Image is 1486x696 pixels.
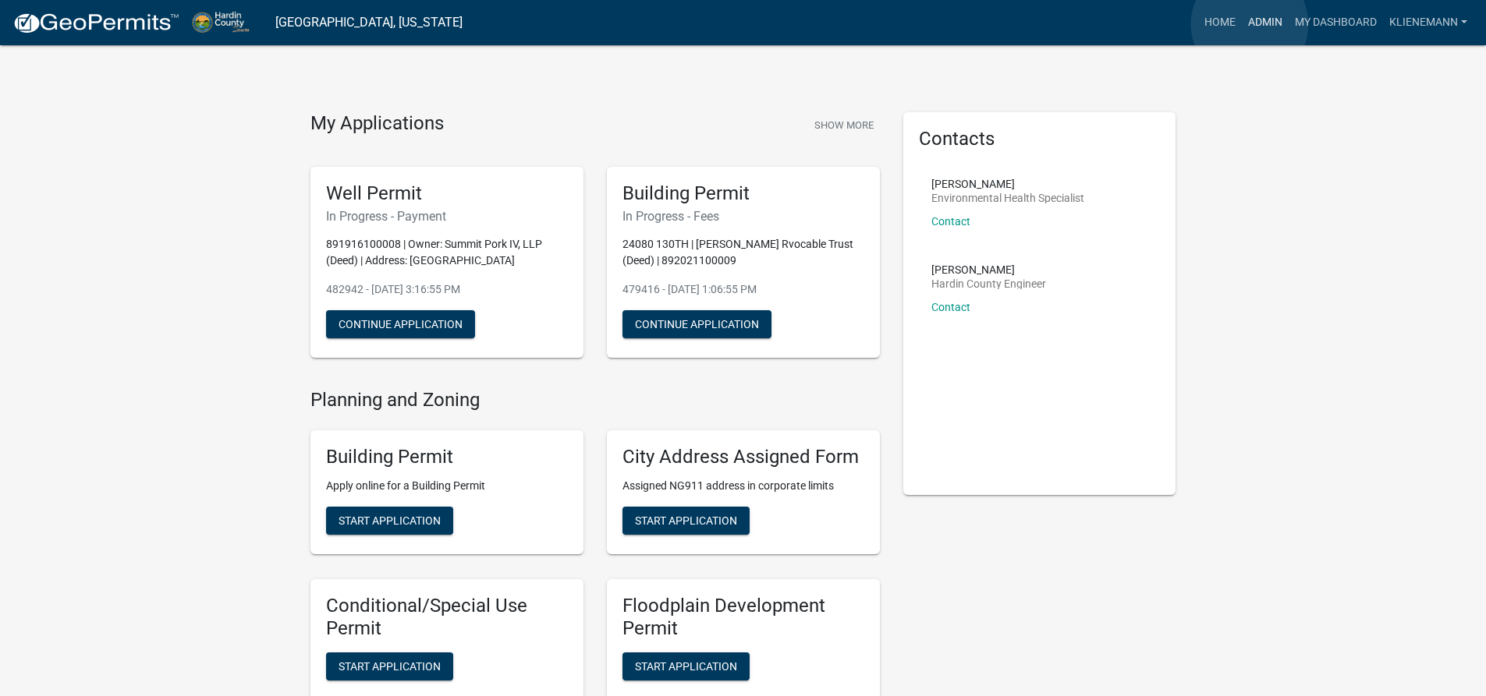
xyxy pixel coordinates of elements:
[931,193,1084,203] p: Environmental Health Specialist
[622,281,864,298] p: 479416 - [DATE] 1:06:55 PM
[931,278,1046,289] p: Hardin County Engineer
[622,507,750,535] button: Start Application
[931,301,970,313] a: Contact
[622,236,864,269] p: 24080 130TH | [PERSON_NAME] Rvocable Trust (Deed) | 892021100009
[326,281,568,298] p: 482942 - [DATE] 3:16:55 PM
[326,182,568,205] h5: Well Permit
[326,595,568,640] h5: Conditional/Special Use Permit
[326,446,568,468] h5: Building Permit
[326,478,568,494] p: Apply online for a Building Permit
[622,209,864,224] h6: In Progress - Fees
[622,182,864,205] h5: Building Permit
[326,236,568,269] p: 891916100008 | Owner: Summit Pork IV, LLP (Deed) | Address: [GEOGRAPHIC_DATA]
[635,659,737,672] span: Start Application
[326,209,568,224] h6: In Progress - Payment
[622,446,864,468] h5: City Address Assigned Form
[931,178,1084,189] p: [PERSON_NAME]
[622,652,750,680] button: Start Application
[1198,8,1242,37] a: Home
[622,595,864,640] h5: Floodplain Development Permit
[275,9,463,36] a: [GEOGRAPHIC_DATA], [US_STATE]
[931,215,970,228] a: Contact
[310,112,444,136] h4: My Applications
[339,659,441,672] span: Start Application
[192,12,263,33] img: Hardin County, Iowa
[919,128,1161,150] h5: Contacts
[1242,8,1289,37] a: Admin
[622,310,771,338] button: Continue Application
[622,478,864,494] p: Assigned NG911 address in corporate limits
[326,310,475,338] button: Continue Application
[635,514,737,527] span: Start Application
[339,514,441,527] span: Start Application
[310,389,880,412] h4: Planning and Zoning
[326,652,453,680] button: Start Application
[326,507,453,535] button: Start Application
[808,112,880,138] button: Show More
[931,264,1046,275] p: [PERSON_NAME]
[1289,8,1383,37] a: My Dashboard
[1383,8,1474,37] a: klienemann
